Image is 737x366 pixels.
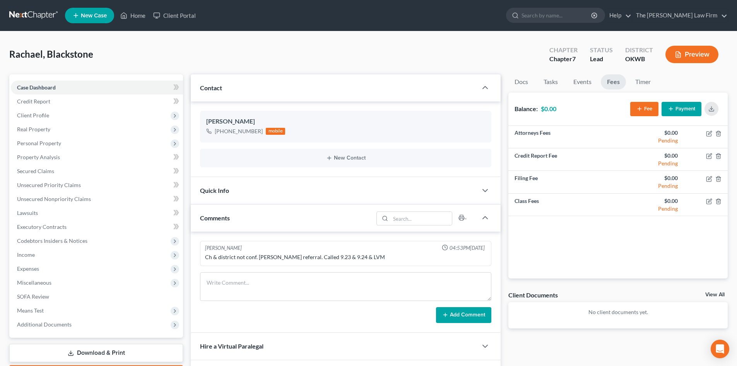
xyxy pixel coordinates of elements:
[17,265,39,272] span: Expenses
[17,210,38,216] span: Lawsuits
[200,342,263,350] span: Hire a Virtual Paralegal
[116,9,149,22] a: Home
[508,126,618,148] td: Attorneys Fees
[522,8,592,22] input: Search by name...
[17,237,87,244] span: Codebtors Insiders & Notices
[624,205,678,213] div: Pending
[572,55,576,62] span: 7
[508,74,534,89] a: Docs
[624,129,678,137] div: $0.00
[508,193,618,216] td: Class Fees
[590,55,613,64] div: Lead
[200,214,230,222] span: Comments
[17,98,50,105] span: Credit Report
[436,307,491,323] button: Add Comment
[567,74,598,89] a: Events
[630,102,658,116] button: Fee
[665,46,718,63] button: Preview
[17,279,51,286] span: Miscellaneous
[632,9,727,22] a: The [PERSON_NAME] Law Firm
[200,187,229,194] span: Quick Info
[17,307,44,314] span: Means Test
[705,292,725,297] a: View All
[17,140,61,146] span: Personal Property
[508,148,618,171] td: Credit Report Fee
[590,46,613,55] div: Status
[200,84,222,91] span: Contact
[625,55,653,64] div: OKWB
[11,178,183,192] a: Unsecured Priority Claims
[215,127,263,135] div: [PHONE_NUMBER]
[17,321,72,328] span: Additional Documents
[11,290,183,304] a: SOFA Review
[624,182,678,190] div: Pending
[711,340,729,358] div: Open Intercom Messenger
[541,105,556,112] strong: $0.00
[601,74,626,89] a: Fees
[11,206,183,220] a: Lawsuits
[11,95,183,108] a: Credit Report
[624,160,678,167] div: Pending
[624,152,678,160] div: $0.00
[508,291,558,299] div: Client Documents
[9,48,93,60] span: Rachael, Blackstone
[17,251,35,258] span: Income
[662,102,701,116] button: Payment
[625,46,653,55] div: District
[629,74,657,89] a: Timer
[17,223,67,230] span: Executory Contracts
[205,253,486,261] div: Ch & district not conf. [PERSON_NAME] referral. Called 9.23 & 9.24 & LVM
[17,196,91,202] span: Unsecured Nonpriority Claims
[624,197,678,205] div: $0.00
[206,117,485,126] div: [PERSON_NAME]
[17,112,49,119] span: Client Profile
[149,9,200,22] a: Client Portal
[508,171,618,193] td: Filing Fee
[11,81,183,95] a: Case Dashboard
[624,174,678,182] div: $0.00
[17,168,54,174] span: Secured Claims
[9,344,183,362] a: Download & Print
[515,308,722,316] p: No client documents yet.
[624,137,678,144] div: Pending
[549,46,578,55] div: Chapter
[17,182,81,188] span: Unsecured Priority Claims
[205,244,242,252] div: [PERSON_NAME]
[11,220,183,234] a: Executory Contracts
[17,126,50,132] span: Real Property
[549,55,578,64] div: Chapter
[11,150,183,164] a: Property Analysis
[11,192,183,206] a: Unsecured Nonpriority Claims
[81,13,107,19] span: New Case
[17,293,49,300] span: SOFA Review
[515,105,538,112] strong: Balance:
[266,128,285,135] div: mobile
[605,9,631,22] a: Help
[450,244,485,252] span: 04:53PM[DATE]
[17,154,60,160] span: Property Analysis
[11,164,183,178] a: Secured Claims
[17,84,56,91] span: Case Dashboard
[537,74,564,89] a: Tasks
[391,212,452,225] input: Search...
[206,155,485,161] button: New Contact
